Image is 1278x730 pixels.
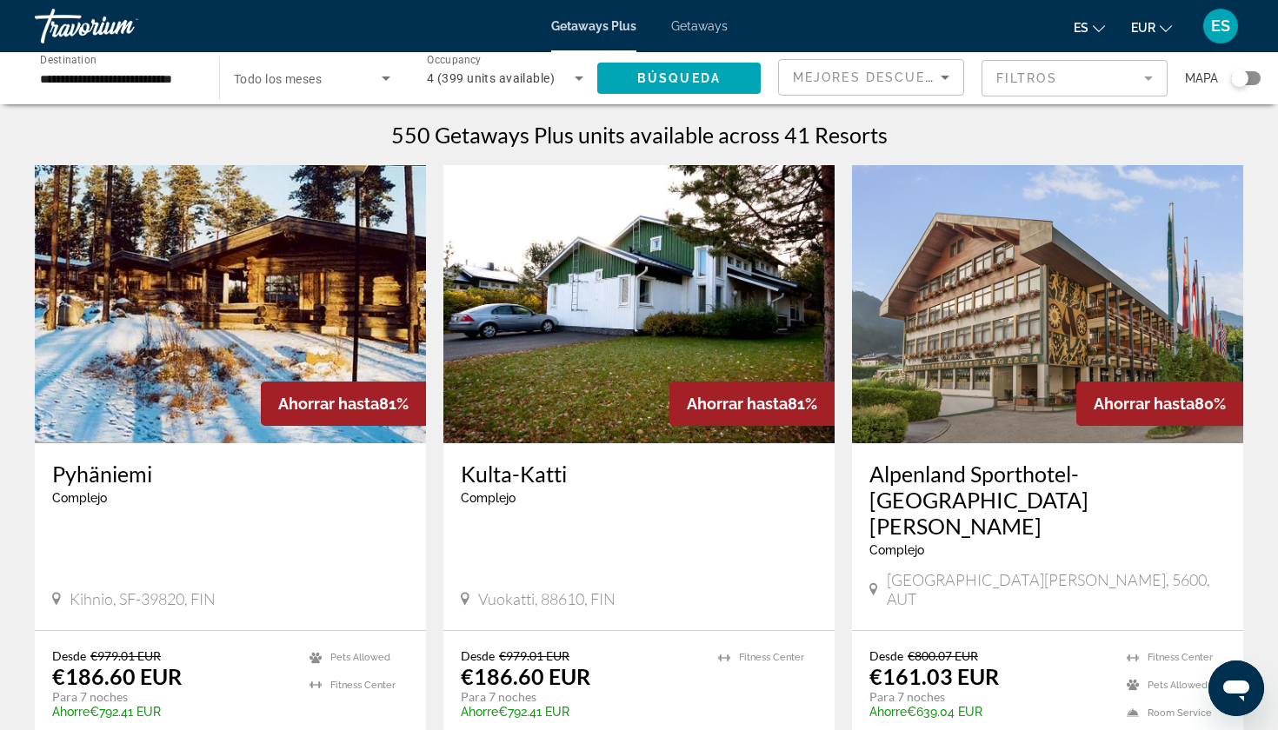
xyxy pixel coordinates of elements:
p: Para 7 noches [52,689,292,705]
span: Complejo [52,491,107,505]
button: User Menu [1198,8,1243,44]
span: Ahorrar hasta [278,395,379,413]
span: Ahorrar hasta [1094,395,1195,413]
span: Ahorre [461,705,498,719]
span: Ahorre [52,705,90,719]
a: Pyhäniemi [52,461,409,487]
span: Búsqueda [637,71,721,85]
img: ii_al11.jpg [852,165,1243,443]
span: es [1074,21,1088,35]
span: Pets Allowed [330,652,390,663]
p: €186.60 EUR [52,663,182,689]
span: ES [1211,17,1230,35]
p: €792.41 EUR [461,705,701,719]
span: €800.07 EUR [908,648,978,663]
span: Destination [40,53,97,65]
span: Complejo [461,491,516,505]
a: Kulta-Katti [461,461,817,487]
span: Ahorre [869,705,907,719]
span: Ahorrar hasta [687,395,788,413]
span: €979.01 EUR [499,648,569,663]
p: €161.03 EUR [869,663,999,689]
p: €792.41 EUR [52,705,292,719]
span: Fitness Center [1148,652,1213,663]
iframe: Botón para iniciar la ventana de mensajería [1208,660,1264,716]
h1: 550 Getaways Plus units available across 41 Resorts [391,122,888,148]
span: Desde [461,648,495,663]
span: Fitness Center [330,680,396,691]
a: Travorium [35,3,209,49]
span: 4 (399 units available) [427,71,555,85]
a: Getaways [671,19,728,33]
span: Todo los meses [234,72,322,86]
img: ii_pyh1.jpg [35,165,426,443]
div: 81% [669,382,835,426]
div: 81% [261,382,426,426]
span: EUR [1131,21,1155,35]
span: Mapa [1185,66,1218,90]
span: Fitness Center [739,652,804,663]
a: Alpenland Sporthotel-[GEOGRAPHIC_DATA][PERSON_NAME] [869,461,1226,539]
mat-select: Sort by [793,67,949,88]
p: Para 7 noches [869,689,1109,705]
div: 80% [1076,382,1243,426]
span: Room Service [1148,707,1212,719]
span: Mejores descuentos [793,70,967,84]
span: [GEOGRAPHIC_DATA][PERSON_NAME], 5600, AUT [887,570,1226,608]
button: Change currency [1131,15,1172,40]
button: Change language [1074,15,1105,40]
span: Complejo [869,543,924,557]
img: ii_kkt1.jpg [443,165,835,443]
span: Desde [869,648,903,663]
span: Occupancy [427,54,482,66]
span: Vuokatti, 88610, FIN [478,589,616,608]
span: Desde [52,648,86,663]
button: Búsqueda [597,63,761,94]
p: Para 7 noches [461,689,701,705]
span: €979.01 EUR [90,648,161,663]
p: €639.04 EUR [869,705,1109,719]
a: Getaways Plus [551,19,636,33]
span: Kihnio, SF-39820, FIN [70,589,216,608]
span: Pets Allowed [1148,680,1208,691]
p: €186.60 EUR [461,663,590,689]
button: Filter [982,59,1168,97]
